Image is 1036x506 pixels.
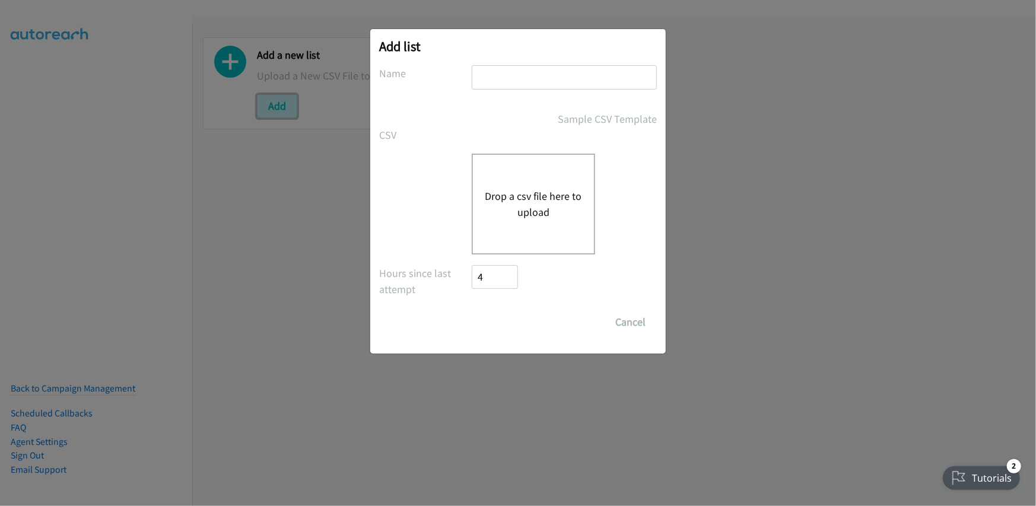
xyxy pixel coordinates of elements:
label: CSV [379,127,472,143]
button: Cancel [604,310,657,334]
button: Drop a csv file here to upload [485,188,582,220]
label: Name [379,65,472,81]
a: Sample CSV Template [558,111,657,127]
h2: Add list [379,38,657,55]
label: Hours since last attempt [379,265,472,297]
iframe: Checklist [936,454,1027,497]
